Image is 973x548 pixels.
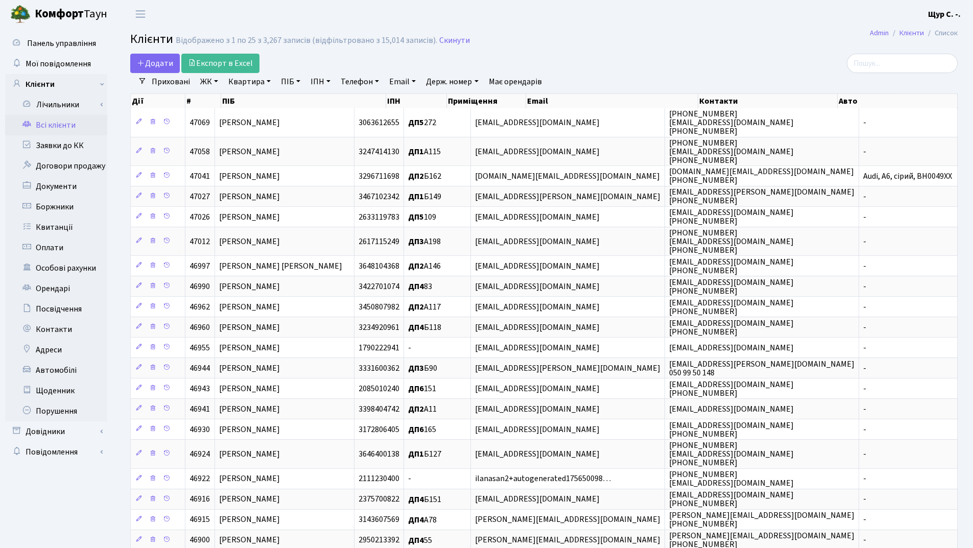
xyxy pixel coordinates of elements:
[863,322,866,333] span: -
[408,363,437,374] span: Б90
[447,94,526,108] th: Приміщення
[924,28,958,39] li: Список
[185,94,221,108] th: #
[5,156,107,176] a: Договори продажу
[12,94,107,115] a: Лічильники
[408,146,441,157] span: А115
[475,117,600,128] span: [EMAIL_ADDRESS][DOMAIN_NAME]
[277,73,304,90] a: ПІБ
[475,363,660,374] span: [EMAIL_ADDRESS][PERSON_NAME][DOMAIN_NAME]
[863,383,866,394] span: -
[306,73,335,90] a: ІПН
[386,94,446,108] th: ІПН
[189,424,210,435] span: 46930
[408,171,441,182] span: Б162
[408,494,424,505] b: ДП4
[189,342,210,353] span: 46955
[475,383,600,394] span: [EMAIL_ADDRESS][DOMAIN_NAME]
[863,191,866,202] span: -
[5,319,107,340] a: Контакти
[408,211,424,223] b: ДП5
[669,489,794,509] span: [EMAIL_ADDRESS][DOMAIN_NAME] [PHONE_NUMBER]
[359,236,399,247] span: 2617115249
[526,94,698,108] th: Email
[408,117,424,128] b: ДП5
[219,448,280,460] span: [PERSON_NAME]
[475,424,600,435] span: [EMAIL_ADDRESS][DOMAIN_NAME]
[408,424,424,435] b: ДП6
[475,260,600,272] span: [EMAIL_ADDRESS][DOMAIN_NAME]
[219,535,280,546] span: [PERSON_NAME]
[475,448,600,460] span: [EMAIL_ADDRESS][DOMAIN_NAME]
[26,58,91,69] span: Мої повідомлення
[189,236,210,247] span: 47012
[863,448,866,460] span: -
[439,36,470,45] a: Скинути
[408,535,424,546] b: ДП4
[408,383,424,394] b: ДП6
[5,176,107,197] a: Документи
[408,448,441,460] span: Б127
[385,73,420,90] a: Email
[855,22,973,44] nav: breadcrumb
[359,117,399,128] span: 3063612655
[847,54,958,73] input: Пошук...
[131,94,185,108] th: Дії
[359,363,399,374] span: 3331600362
[669,342,794,353] span: [EMAIL_ADDRESS][DOMAIN_NAME]
[224,73,275,90] a: Квартира
[189,281,210,292] span: 46990
[475,403,600,415] span: [EMAIL_ADDRESS][DOMAIN_NAME]
[359,342,399,353] span: 1790222941
[408,260,424,272] b: ДП2
[5,380,107,401] a: Щоденник
[27,38,96,49] span: Панель управління
[669,277,794,297] span: [EMAIL_ADDRESS][DOMAIN_NAME] [PHONE_NUMBER]
[408,342,411,353] span: -
[669,403,794,415] span: [EMAIL_ADDRESS][DOMAIN_NAME]
[5,135,107,156] a: Заявки до КК
[189,191,210,202] span: 47027
[408,117,436,128] span: 272
[219,322,280,333] span: [PERSON_NAME]
[359,424,399,435] span: 3172806405
[219,191,280,202] span: [PERSON_NAME]
[475,281,600,292] span: [EMAIL_ADDRESS][DOMAIN_NAME]
[189,211,210,223] span: 47026
[196,73,222,90] a: ЖК
[219,494,280,505] span: [PERSON_NAME]
[219,424,280,435] span: [PERSON_NAME]
[189,363,210,374] span: 46944
[359,514,399,526] span: 3143607569
[669,420,794,440] span: [EMAIL_ADDRESS][DOMAIN_NAME] [PHONE_NUMBER]
[669,256,794,276] span: [EMAIL_ADDRESS][DOMAIN_NAME] [PHONE_NUMBER]
[408,191,424,202] b: ДП1
[408,236,441,247] span: А198
[359,171,399,182] span: 3296711698
[359,494,399,505] span: 2375700822
[408,322,441,333] span: Б118
[669,227,794,256] span: [PHONE_NUMBER] [EMAIL_ADDRESS][DOMAIN_NAME] [PHONE_NUMBER]
[669,207,794,227] span: [EMAIL_ADDRESS][DOMAIN_NAME] [PHONE_NUMBER]
[669,510,855,530] span: [PERSON_NAME][EMAIL_ADDRESS][DOMAIN_NAME] [PHONE_NUMBER]
[219,342,280,353] span: [PERSON_NAME]
[485,73,546,90] a: Має орендарів
[359,301,399,313] span: 3450807982
[669,440,794,468] span: [PHONE_NUMBER] [EMAIL_ADDRESS][DOMAIN_NAME] [PHONE_NUMBER]
[5,115,107,135] a: Всі клієнти
[5,197,107,217] a: Боржники
[219,171,280,182] span: [PERSON_NAME]
[408,473,411,485] span: -
[408,171,424,182] b: ДП2
[10,4,31,25] img: logo.png
[359,211,399,223] span: 2633119783
[408,301,424,313] b: ДП2
[863,424,866,435] span: -
[863,260,866,272] span: -
[219,236,280,247] span: [PERSON_NAME]
[408,301,441,313] span: А117
[475,342,600,353] span: [EMAIL_ADDRESS][DOMAIN_NAME]
[669,359,855,378] span: [EMAIL_ADDRESS][PERSON_NAME][DOMAIN_NAME] 050 99 50 148
[189,403,210,415] span: 46941
[408,281,432,292] span: 83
